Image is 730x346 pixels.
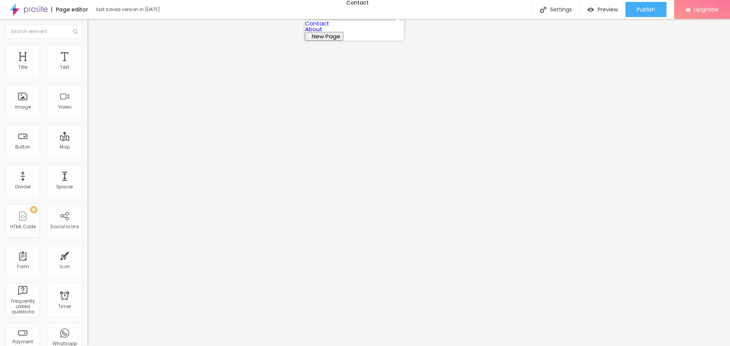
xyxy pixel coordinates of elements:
a: Contact [305,19,329,27]
div: Form [17,264,29,269]
div: Icon [60,264,70,269]
button: Publish [625,2,667,17]
div: Image [15,104,31,110]
a: About [305,25,322,33]
div: Social Icons [50,224,79,229]
span: New Page [312,32,340,40]
div: Title [18,65,27,70]
div: Divider [15,184,31,190]
div: Spacer [56,184,73,190]
div: HTML Code [10,224,36,229]
img: view-1.svg [587,6,594,13]
img: Icone [73,29,78,34]
button: Preview [580,2,625,17]
div: Frequently asked questions [8,299,38,315]
div: Text [60,65,69,70]
div: last saved version in [DATE] [96,7,183,12]
iframe: Editor [87,19,730,346]
span: Upgrade [694,6,719,13]
div: Button [15,144,30,150]
img: Icone [540,6,546,13]
button: New Page [305,32,343,41]
div: Page editor [51,7,88,12]
input: Search element [6,25,82,38]
span: Publish [637,6,655,13]
span: Preview [598,6,618,13]
div: Timer [58,304,71,309]
div: Map [60,144,70,150]
div: Video [58,104,71,110]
